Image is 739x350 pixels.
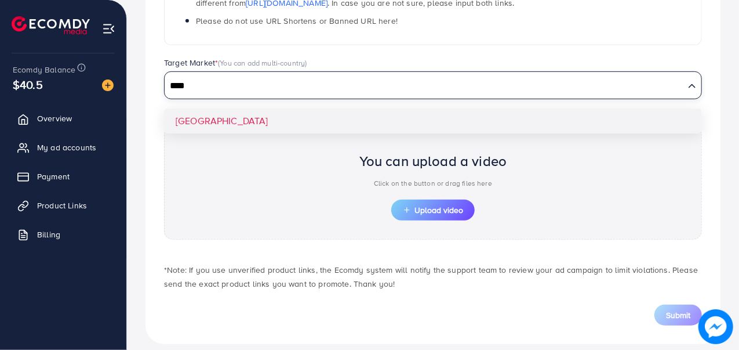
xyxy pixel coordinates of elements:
[37,113,72,124] span: Overview
[9,223,118,246] a: Billing
[359,153,507,169] h2: You can upload a video
[403,206,463,214] span: Upload video
[9,165,118,188] a: Payment
[9,107,118,130] a: Overview
[102,80,114,91] img: image
[13,76,43,93] span: $40.5
[164,71,702,99] div: Search for option
[13,64,75,75] span: Ecomdy Balance
[9,194,118,217] a: Product Links
[164,109,702,133] li: [GEOGRAPHIC_DATA]
[164,57,307,68] label: Target Market
[12,16,90,34] img: logo
[218,57,307,68] span: (You can add multi-country)
[37,142,96,153] span: My ad accounts
[37,171,70,182] span: Payment
[654,305,702,326] button: Submit
[164,263,702,291] p: *Note: If you use unverified product links, the Ecomdy system will notify the support team to rev...
[196,15,398,27] span: Please do not use URL Shortens or Banned URL here!
[359,176,507,190] p: Click on the button or drag files here
[102,22,115,35] img: menu
[166,77,683,95] input: Search for option
[37,229,60,240] span: Billing
[666,309,690,321] span: Submit
[391,200,475,221] button: Upload video
[698,309,733,344] img: image
[9,136,118,159] a: My ad accounts
[37,200,87,211] span: Product Links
